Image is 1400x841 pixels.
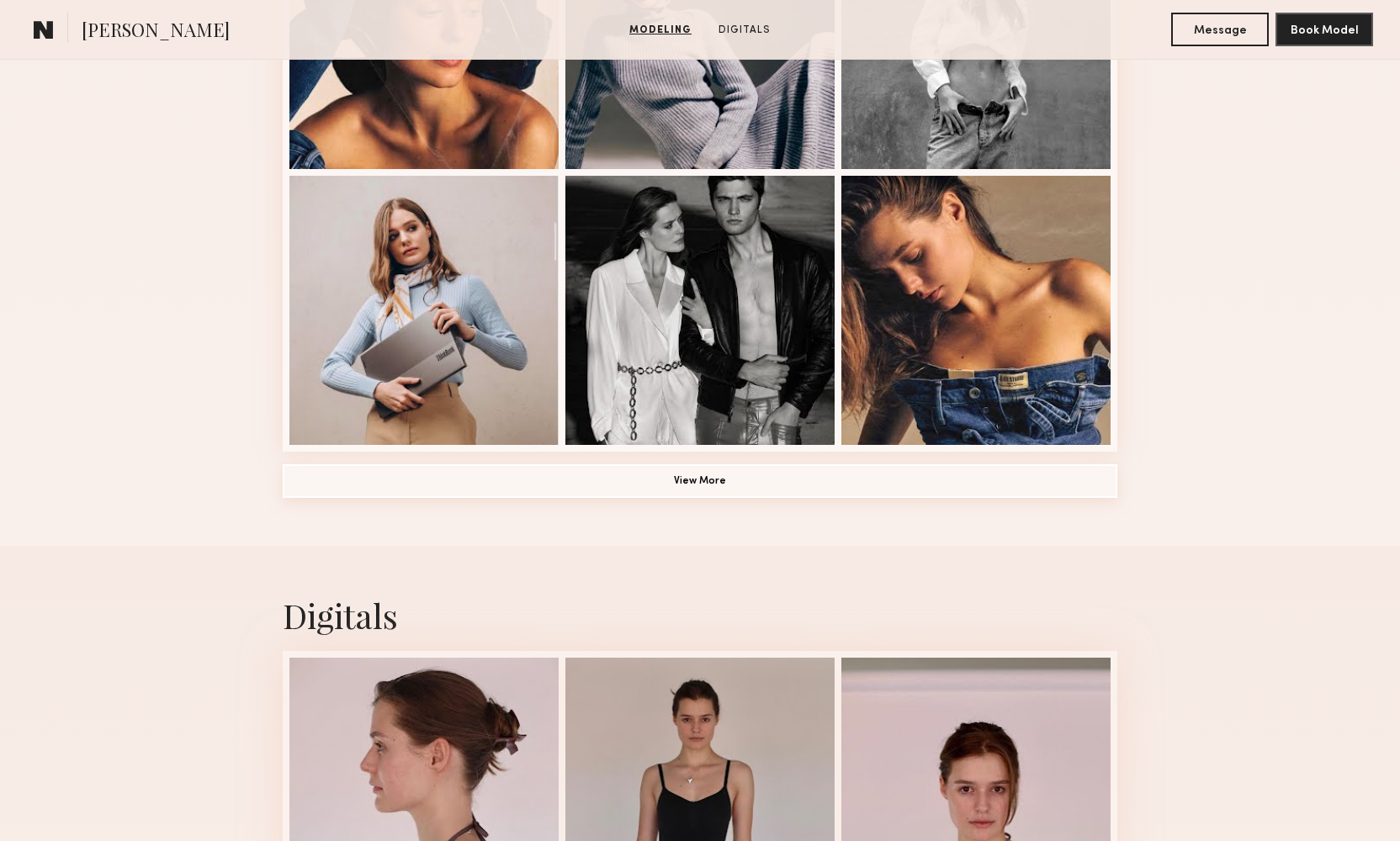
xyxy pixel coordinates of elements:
[1275,13,1373,46] button: Book Model
[283,593,1117,637] div: Digitals
[623,23,698,38] a: Modeling
[712,23,777,38] a: Digitals
[1275,22,1373,36] a: Book Model
[82,17,230,46] span: [PERSON_NAME]
[283,464,1117,498] button: View More
[1171,13,1269,46] button: Message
